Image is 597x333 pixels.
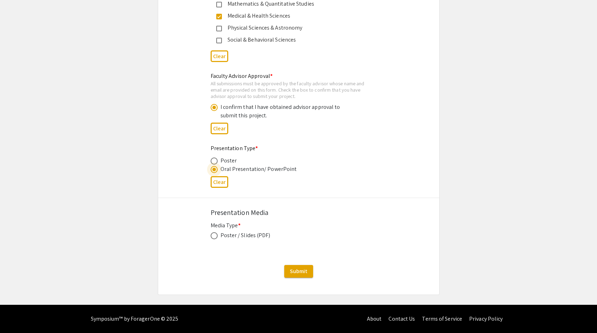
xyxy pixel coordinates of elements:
div: Physical Sciences & Astronomy [222,24,370,32]
button: Clear [211,176,228,188]
mat-label: Media Type [211,222,241,229]
button: Submit [284,265,313,278]
span: Submit [290,267,307,275]
div: Symposium™ by ForagerOne © 2025 [91,305,179,333]
a: Contact Us [388,315,415,322]
mat-label: Presentation Type [211,144,258,152]
div: Presentation Media [211,207,387,218]
iframe: Chat [5,301,30,328]
div: Medical & Health Sciences [222,12,370,20]
a: Privacy Policy [469,315,503,322]
a: Terms of Service [422,315,462,322]
div: Social & Behavioral Sciences [222,36,370,44]
div: Poster / Slides (PDF) [220,231,270,240]
button: Clear [211,123,228,134]
div: All submissions must be approved by the faculty advisor whose name and email are provided on this... [211,80,375,99]
div: I confirm that I have obtained advisor approval to submit this project. [220,103,344,120]
div: Oral Presentation/ PowerPoint [220,165,297,173]
button: Clear [211,50,228,62]
mat-label: Faculty Advisor Approval [211,72,273,80]
a: About [367,315,382,322]
div: Poster [220,156,237,165]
